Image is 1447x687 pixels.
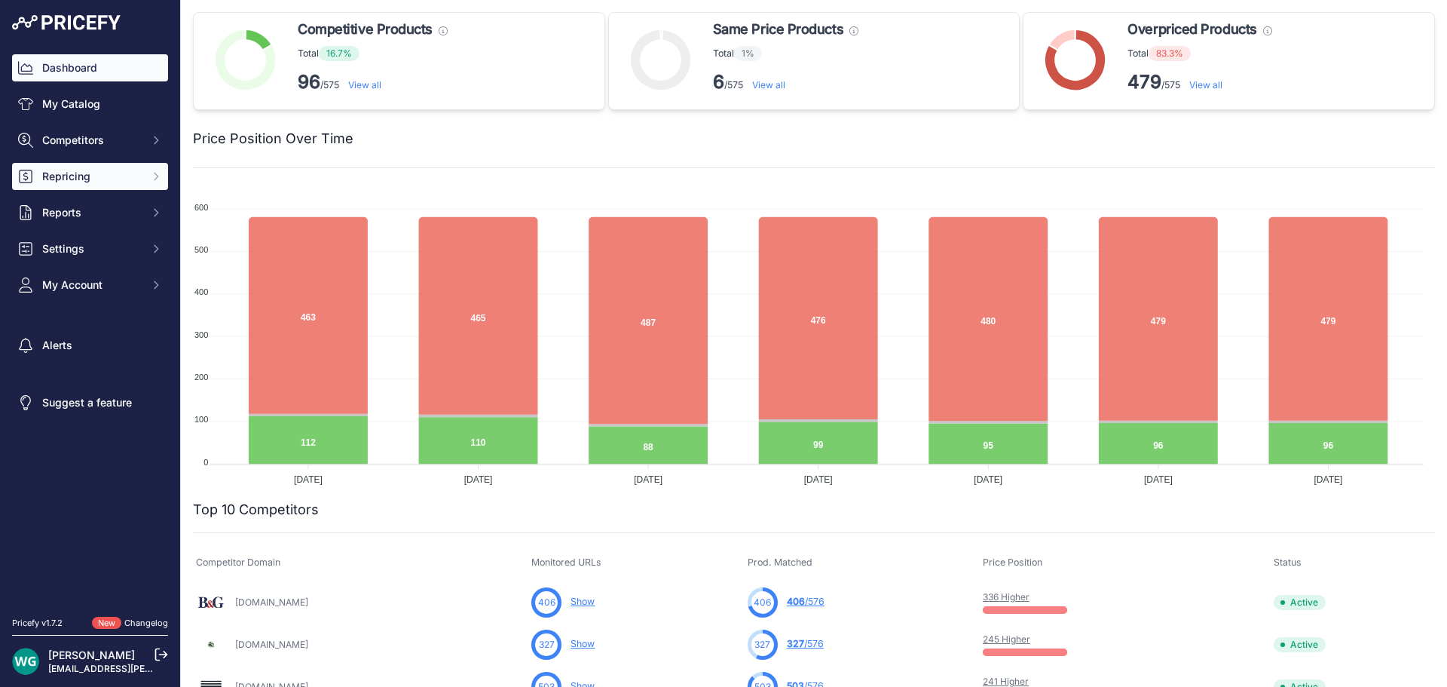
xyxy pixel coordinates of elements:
span: 1% [734,46,762,61]
p: Total [298,46,448,61]
tspan: 600 [194,203,208,212]
span: 327 [754,638,770,652]
span: 16.7% [319,46,359,61]
button: Repricing [12,163,168,190]
div: Pricefy v1.7.2 [12,617,63,630]
span: My Account [42,278,141,293]
a: View all [348,79,381,90]
span: Active [1274,595,1326,610]
p: /575 [713,70,858,94]
span: 406 [538,596,555,609]
span: 327 [539,638,555,652]
span: Monitored URLs [531,557,601,568]
a: [EMAIL_ADDRESS][PERSON_NAME][DOMAIN_NAME] [48,663,280,674]
a: View all [752,79,785,90]
span: Same Price Products [713,19,843,40]
p: /575 [298,70,448,94]
span: 327 [787,638,804,649]
tspan: 0 [203,458,208,467]
span: Competitors [42,133,141,148]
strong: 96 [298,71,320,93]
a: Suggest a feature [12,389,168,416]
tspan: 200 [194,373,208,382]
a: Alerts [12,332,168,359]
a: 327/576 [787,638,824,649]
span: Repricing [42,169,141,184]
strong: 6 [713,71,724,93]
tspan: 400 [194,287,208,296]
span: Overpriced Products [1127,19,1256,40]
a: [PERSON_NAME] [48,649,135,661]
tspan: [DATE] [1314,474,1343,485]
tspan: [DATE] [804,474,833,485]
span: 406 [754,596,771,609]
a: Show [571,638,595,649]
a: My Catalog [12,90,168,118]
a: 241 Higher [983,676,1029,687]
p: /575 [1127,70,1271,94]
button: Settings [12,235,168,262]
tspan: 300 [194,330,208,339]
strong: 479 [1127,71,1161,93]
tspan: [DATE] [294,474,323,485]
tspan: [DATE] [1144,474,1173,485]
a: 245 Higher [983,633,1030,645]
span: Competitor Domain [196,557,280,568]
h2: Top 10 Competitors [193,499,319,520]
a: 406/576 [787,596,824,607]
a: [DOMAIN_NAME] [235,597,308,608]
span: New [92,617,121,630]
span: Active [1274,637,1326,652]
span: Prod. Matched [748,557,812,568]
span: Status [1274,557,1302,568]
button: My Account [12,271,168,299]
p: Total [713,46,858,61]
a: 336 Higher [983,591,1029,603]
a: Dashboard [12,54,168,81]
tspan: [DATE] [974,474,1002,485]
span: 83.3% [1149,46,1191,61]
button: Reports [12,199,168,226]
h2: Price Position Over Time [193,128,353,149]
a: View all [1189,79,1222,90]
p: Total [1127,46,1271,61]
a: [DOMAIN_NAME] [235,639,308,650]
nav: Sidebar [12,54,168,599]
tspan: 500 [194,245,208,254]
span: Competitive Products [298,19,433,40]
button: Competitors [12,127,168,154]
span: Price Position [983,557,1042,568]
tspan: [DATE] [634,474,662,485]
tspan: [DATE] [464,474,493,485]
a: Show [571,596,595,607]
tspan: 100 [194,415,208,424]
img: Pricefy Logo [12,15,121,30]
span: 406 [787,596,805,607]
a: Changelog [124,618,168,628]
span: Reports [42,205,141,220]
span: Settings [42,241,141,256]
